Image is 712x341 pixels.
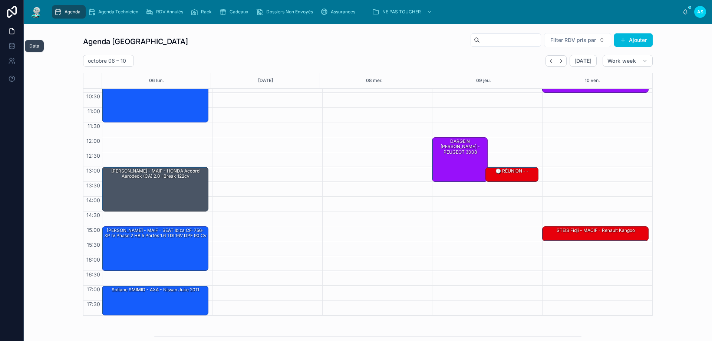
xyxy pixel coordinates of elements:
div: Data [29,43,39,49]
span: 13:00 [85,167,102,174]
div: [PERSON_NAME] - MAIF - HONDA Accord Aerodeck (CA) 2.0 i Break 122cv [102,167,208,211]
span: 16:00 [85,256,102,263]
button: Back [545,55,556,67]
a: Rack [188,5,217,19]
span: 11:30 [86,123,102,129]
span: 17:30 [85,301,102,307]
button: [DATE] [258,73,273,88]
img: App logo [30,6,43,18]
div: DARGEIN [PERSON_NAME] - PEUGEOT 3008 [432,138,487,181]
a: Cadeaux [217,5,254,19]
button: Work week [603,55,653,67]
div: [PERSON_NAME] - MAIF - SEAT Ibiza CF-756-XP IV Phase 2 HB 5 Portes 1.6 TDI 16V DPF 90 cv [103,227,208,239]
span: 12:30 [85,153,102,159]
span: NE PAS TOUCHER [382,9,421,15]
button: 10 ven. [585,73,600,88]
a: Dossiers Non Envoyés [254,5,318,19]
h1: Agenda [GEOGRAPHIC_DATA] [83,36,188,47]
a: RDV Annulés [144,5,188,19]
span: Assurances [331,9,355,15]
span: AS [697,9,703,15]
div: 🕒 RÉUNION - - [486,167,538,181]
button: Ajouter [614,33,653,47]
a: Assurances [318,5,360,19]
a: Agenda Technicien [86,5,144,19]
a: Agenda [52,5,86,19]
span: Dossiers Non Envoyés [266,9,313,15]
span: 13:30 [85,182,102,188]
span: Work week [607,58,636,64]
button: [DATE] [570,55,597,67]
span: Filter RDV pris par [550,36,596,44]
span: Agenda [65,9,80,15]
h2: octobre 06 – 10 [88,57,126,65]
span: 15:30 [85,242,102,248]
button: 08 mer. [366,73,383,88]
span: [DATE] [574,58,592,64]
span: Cadeaux [230,9,248,15]
span: 14:30 [85,212,102,218]
button: 09 jeu. [476,73,491,88]
span: Agenda Technicien [98,9,138,15]
span: 10:30 [85,93,102,99]
div: [PERSON_NAME] - AGPM - BMW série 1 [102,78,208,122]
div: STEIS Fidji - MACIF - Renault kangoo [544,227,648,234]
button: Select Button [544,33,611,47]
div: Sofiane SMIMID - AXA - Nissan Juke 2011 [102,286,208,315]
div: Sofiane SMIMID - AXA - Nissan Juke 2011 [103,286,208,293]
button: Next [556,55,567,67]
span: Rack [201,9,212,15]
span: 14:00 [85,197,102,203]
span: 12:00 [85,138,102,144]
div: STEIS Fidji - MACIF - Renault kangoo [543,227,648,241]
div: [PERSON_NAME] - MAIF - SEAT Ibiza CF-756-XP IV Phase 2 HB 5 Portes 1.6 TDI 16V DPF 90 cv [102,227,208,270]
span: 17:00 [85,286,102,292]
div: 🕒 RÉUNION - - [487,168,538,174]
span: 15:00 [85,227,102,233]
div: scrollable content [49,4,682,20]
div: [PERSON_NAME] - MAIF - HONDA Accord Aerodeck (CA) 2.0 i Break 122cv [103,168,208,180]
span: RDV Annulés [156,9,183,15]
button: 06 lun. [149,73,164,88]
a: NE PAS TOUCHER [370,5,436,19]
div: DARGEIN [PERSON_NAME] - PEUGEOT 3008 [434,138,487,155]
span: 16:30 [85,271,102,278]
span: 11:00 [86,108,102,114]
